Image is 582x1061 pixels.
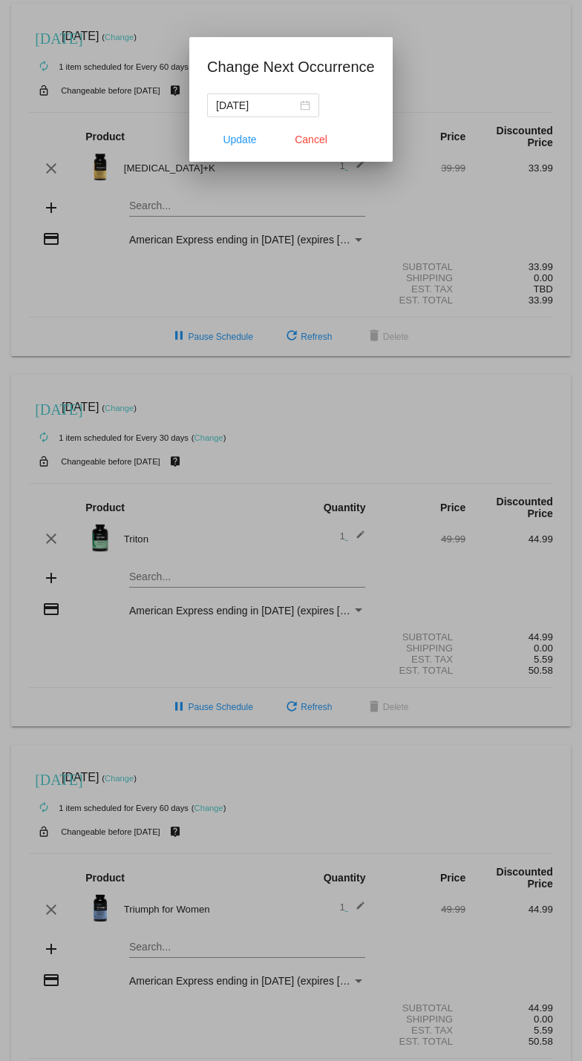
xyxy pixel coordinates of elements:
span: Update [223,134,257,145]
span: Cancel [295,134,327,145]
button: Close dialog [278,126,344,153]
button: Update [207,126,272,153]
input: Select date [216,97,297,114]
h1: Change Next Occurrence [207,55,375,79]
